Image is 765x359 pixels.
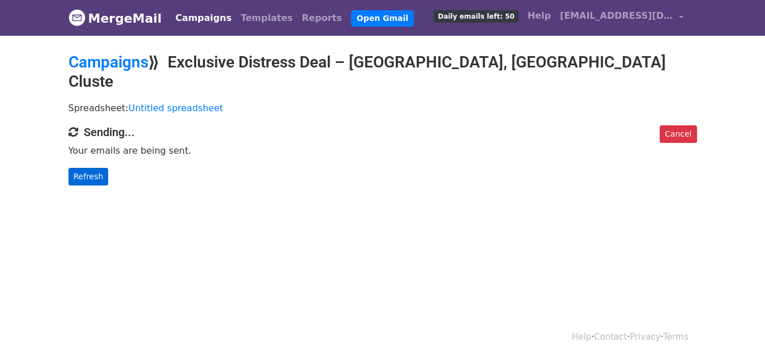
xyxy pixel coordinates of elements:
[171,7,236,29] a: Campaigns
[429,5,523,27] a: Daily emails left: 50
[297,7,347,29] a: Reports
[69,102,697,114] p: Spreadsheet:
[69,125,697,139] h4: Sending...
[69,53,697,91] h2: ⟫ Exclusive Distress Deal – [GEOGRAPHIC_DATA], [GEOGRAPHIC_DATA] Cluste
[236,7,297,29] a: Templates
[555,5,688,31] a: [EMAIL_ADDRESS][DOMAIN_NAME]
[660,125,696,143] a: Cancel
[69,53,148,71] a: Campaigns
[434,10,518,23] span: Daily emails left: 50
[708,305,765,359] iframe: Chat Widget
[69,145,697,157] p: Your emails are being sent.
[594,332,627,342] a: Contact
[560,9,673,23] span: [EMAIL_ADDRESS][DOMAIN_NAME]
[630,332,660,342] a: Privacy
[69,168,109,185] a: Refresh
[663,332,688,342] a: Terms
[523,5,555,27] a: Help
[351,10,414,27] a: Open Gmail
[129,103,223,113] a: Untitled spreadsheet
[69,6,162,30] a: MergeMail
[572,332,591,342] a: Help
[69,9,86,26] img: MergeMail logo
